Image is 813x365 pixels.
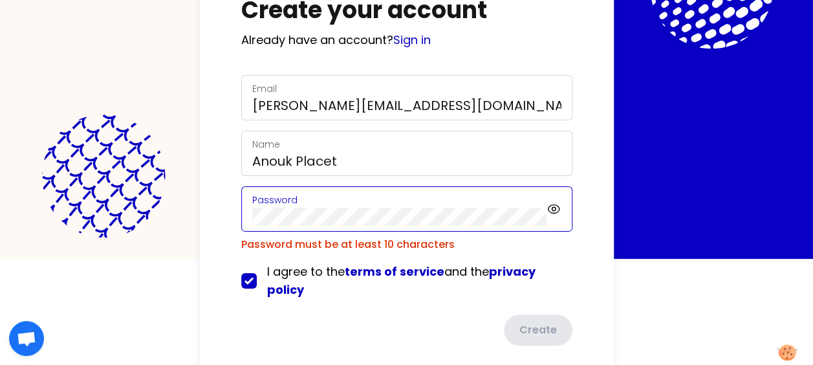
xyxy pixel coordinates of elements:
[252,138,280,151] label: Name
[345,263,444,280] a: terms of service
[241,31,572,49] p: Already have an account?
[504,315,572,346] button: Create
[241,237,572,252] div: Password must be at least 10 characters
[393,32,431,48] a: Sign in
[267,263,536,298] span: I agree to the and the
[252,194,298,206] label: Password
[9,321,44,356] div: Open chat
[267,263,536,298] a: privacy policy
[252,82,277,95] label: Email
